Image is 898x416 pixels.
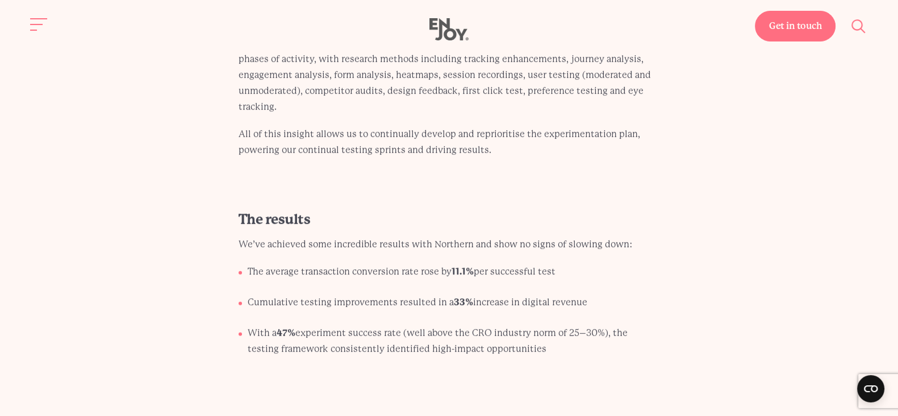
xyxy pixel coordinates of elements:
[452,266,474,277] strong: 11.1%
[248,294,660,319] li: Cumulative testing improvements resulted in a increase in digital revenue
[847,14,871,38] button: Site search
[27,13,51,36] button: Site navigation
[248,325,660,366] li: With a experiment success rate (well above the CRO industry norm of 25–30%), the testing framewor...
[857,375,884,402] button: Open CMP widget
[248,264,660,289] li: The average transaction conversion rate rose by per successful test
[454,297,473,307] strong: 33%
[239,236,660,252] p: We’ve achieved some incredible results with Northern and show no signs of slowing down:
[277,327,295,338] strong: 47%
[755,11,836,41] a: Get in touch
[239,126,660,158] p: All of this insight allows us to continually develop and reprioritise the experimentation plan, p...
[239,35,660,115] p: Over the last two years of working with Northern we have conducted a number of planning phases of...
[239,213,660,226] h2: The results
